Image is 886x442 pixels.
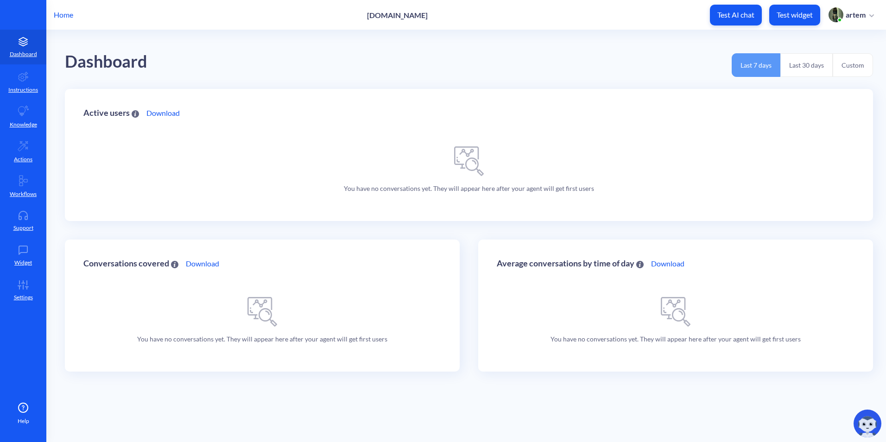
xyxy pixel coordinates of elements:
[824,6,879,23] button: user photoartem
[83,108,139,117] div: Active users
[65,49,147,75] div: Dashboard
[710,5,762,25] button: Test AI chat
[833,53,873,77] button: Custom
[8,86,38,94] p: Instructions
[18,417,29,425] span: Help
[769,5,820,25] button: Test widget
[83,259,178,268] div: Conversations covered
[551,334,801,344] p: You have no conversations yet. They will appear here after your agent will get first users
[13,224,33,232] p: Support
[10,190,37,198] p: Workflows
[344,183,594,193] p: You have no conversations yet. They will appear here after your agent will get first users
[854,410,881,437] img: copilot-icon.svg
[497,259,644,268] div: Average conversations by time of day
[651,258,684,269] a: Download
[14,293,33,302] p: Settings
[186,258,219,269] a: Download
[146,107,180,119] a: Download
[846,10,866,20] p: artem
[137,334,387,344] p: You have no conversations yet. They will appear here after your agent will get first users
[717,10,754,19] p: Test AI chat
[367,11,428,19] p: [DOMAIN_NAME]
[10,120,37,129] p: Knowledge
[829,7,843,22] img: user photo
[54,9,73,20] p: Home
[780,53,833,77] button: Last 30 days
[732,53,780,77] button: Last 7 days
[777,10,813,19] p: Test widget
[14,155,32,164] p: Actions
[10,50,37,58] p: Dashboard
[14,259,32,267] p: Widget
